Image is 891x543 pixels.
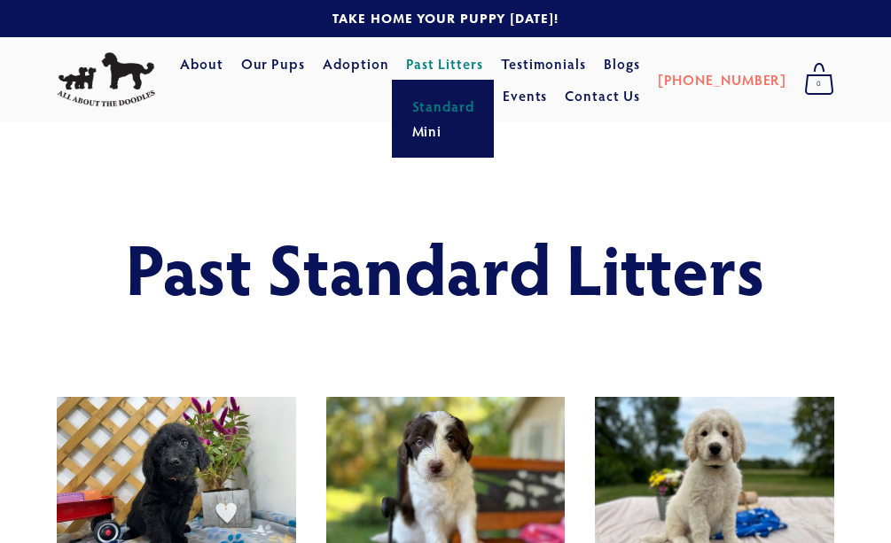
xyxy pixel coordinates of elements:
h1: Past Standard Litters [124,229,767,306]
a: Our Pups [241,48,306,80]
a: Adoption [323,48,389,80]
a: 0 items in cart [795,58,843,102]
a: Contact Us [565,80,640,112]
span: 0 [804,73,834,96]
img: All About The Doodles [57,52,155,107]
a: Past Litters [406,54,483,73]
a: Mini [406,119,480,144]
a: About [180,48,223,80]
a: Testimonials [501,48,587,80]
a: [PHONE_NUMBER] [658,64,786,96]
a: Standard [406,94,480,119]
a: Blogs [604,48,640,80]
a: Events [503,80,548,112]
